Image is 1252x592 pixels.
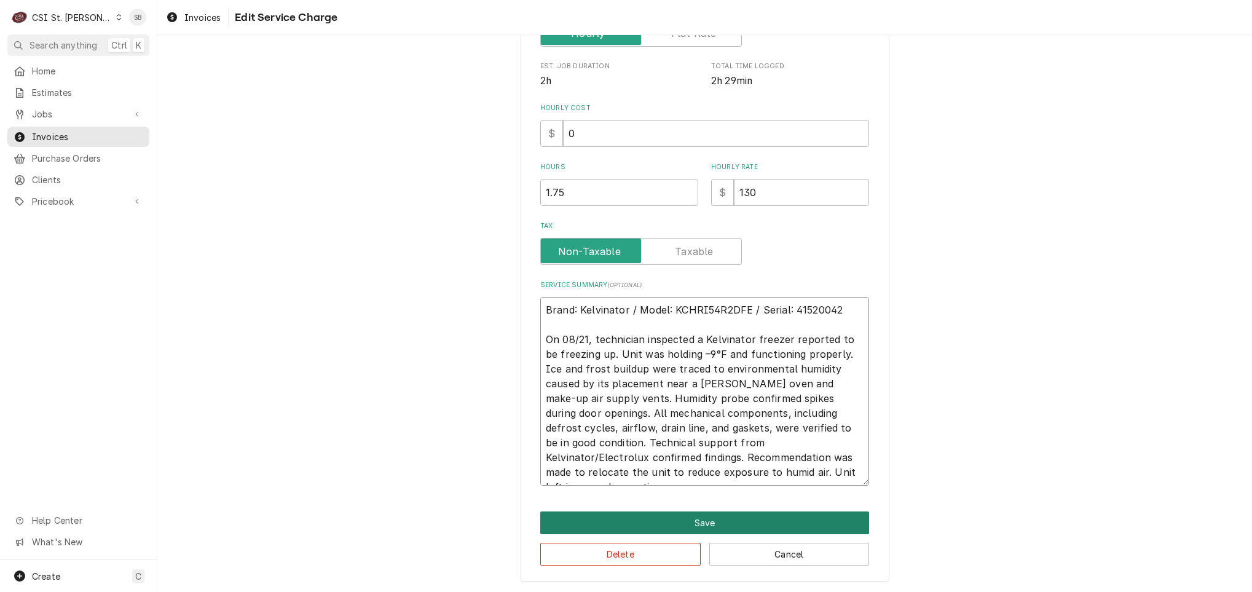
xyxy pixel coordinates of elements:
[32,571,60,582] span: Create
[184,11,221,24] span: Invoices
[540,511,869,566] div: Button Group
[32,152,143,165] span: Purchase Orders
[111,39,127,52] span: Ctrl
[32,11,112,24] div: CSI St. [PERSON_NAME]
[540,534,869,566] div: Button Group Row
[540,61,698,71] span: Est. Job Duration
[32,514,142,527] span: Help Center
[129,9,146,26] div: SB
[7,104,149,124] a: Go to Jobs
[7,34,149,56] button: Search anythingCtrlK
[711,74,869,89] span: Total Time Logged
[32,65,143,77] span: Home
[32,535,142,548] span: What's New
[540,511,869,534] div: Button Group Row
[7,82,149,103] a: Estimates
[32,130,143,143] span: Invoices
[540,280,869,290] label: Service Summary
[540,74,698,89] span: Est. Job Duration
[711,61,869,88] div: Total Time Logged
[711,75,752,87] span: 2h 29min
[540,162,698,172] label: Hours
[7,170,149,190] a: Clients
[540,543,701,566] button: Delete
[7,532,149,552] a: Go to What's New
[7,61,149,81] a: Home
[7,510,149,531] a: Go to Help Center
[11,9,28,26] div: C
[129,9,146,26] div: Shayla Bell's Avatar
[709,543,870,566] button: Cancel
[607,282,642,288] span: ( optional )
[161,7,226,28] a: Invoices
[540,221,869,231] label: Tax
[540,280,869,486] div: Service Summary
[231,9,337,26] span: Edit Service Charge
[711,162,869,206] div: [object Object]
[540,162,698,206] div: [object Object]
[11,9,28,26] div: CSI St. Louis's Avatar
[32,173,143,186] span: Clients
[540,297,869,486] textarea: Brand: Kelvinator / Model: KCHRI54R2DFE / Serial: 41520042 On 08/21, technician inspected a Kelvi...
[32,86,143,99] span: Estimates
[32,195,125,208] span: Pricebook
[136,39,141,52] span: K
[540,120,563,147] div: $
[7,127,149,147] a: Invoices
[711,162,869,172] label: Hourly Rate
[7,148,149,168] a: Purchase Orders
[540,511,869,534] button: Save
[32,108,125,120] span: Jobs
[711,179,734,206] div: $
[711,61,869,71] span: Total Time Logged
[540,103,869,113] label: Hourly Cost
[30,39,97,52] span: Search anything
[540,75,551,87] span: 2h
[540,61,698,88] div: Est. Job Duration
[540,103,869,147] div: Hourly Cost
[540,221,869,265] div: Tax
[135,570,141,583] span: C
[7,191,149,211] a: Go to Pricebook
